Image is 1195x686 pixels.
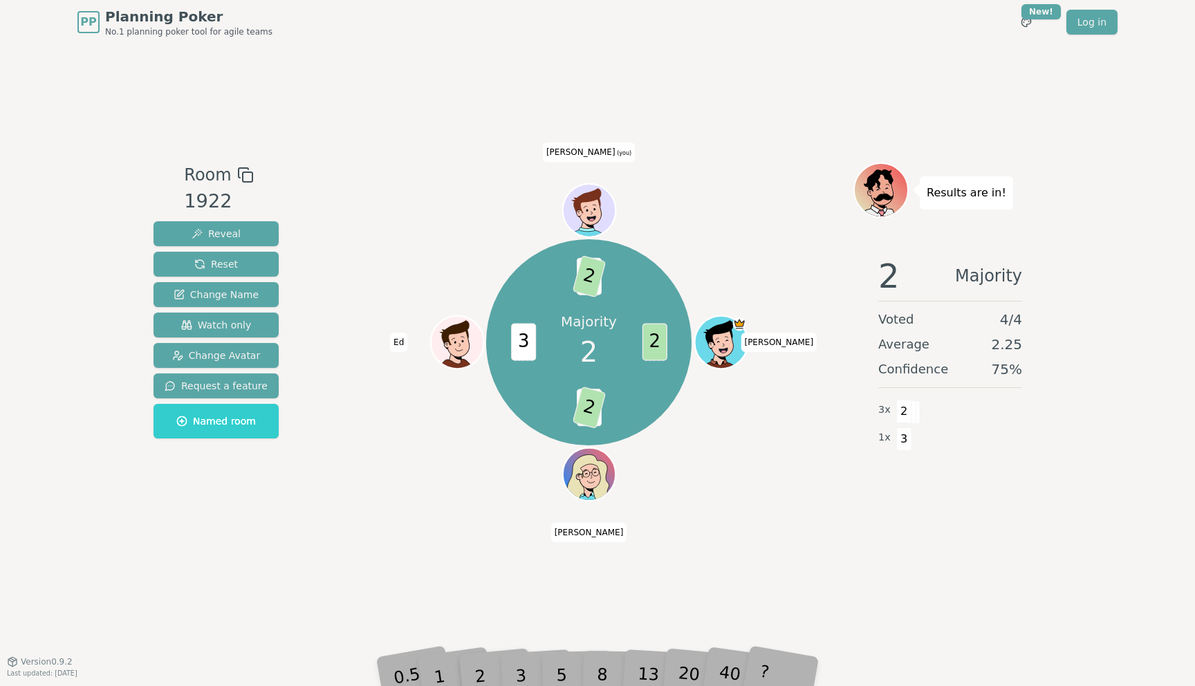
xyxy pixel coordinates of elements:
[77,7,272,37] a: PPPlanning PokerNo.1 planning poker tool for agile teams
[176,414,256,428] span: Named room
[572,255,606,297] span: 2
[580,331,597,373] span: 2
[154,404,279,438] button: Named room
[642,324,667,361] span: 2
[878,310,914,329] span: Voted
[878,259,900,293] span: 2
[741,333,817,352] span: Click to change your name
[991,335,1022,354] span: 2.25
[1066,10,1118,35] a: Log in
[194,257,238,271] span: Reset
[154,313,279,337] button: Watch only
[896,400,912,423] span: 2
[154,373,279,398] button: Request a feature
[21,656,73,667] span: Version 0.9.2
[615,150,632,156] span: (you)
[174,288,259,302] span: Change Name
[732,317,745,331] span: Anna is the host
[955,259,1022,293] span: Majority
[181,318,252,332] span: Watch only
[1000,310,1022,329] span: 4 / 4
[543,142,635,162] span: Click to change your name
[192,227,241,241] span: Reveal
[154,343,279,368] button: Change Avatar
[172,349,261,362] span: Change Avatar
[105,26,272,37] span: No.1 planning poker tool for agile teams
[878,360,948,379] span: Confidence
[561,312,617,331] p: Majority
[878,430,891,445] span: 1 x
[551,523,627,542] span: Click to change your name
[1021,4,1061,19] div: New!
[165,379,268,393] span: Request a feature
[992,360,1022,379] span: 75 %
[572,387,606,429] span: 2
[390,333,407,352] span: Click to change your name
[184,163,231,187] span: Room
[7,669,77,677] span: Last updated: [DATE]
[105,7,272,26] span: Planning Poker
[878,335,929,354] span: Average
[154,252,279,277] button: Reset
[511,324,536,361] span: 3
[1014,10,1039,35] button: New!
[564,185,614,235] button: Click to change your avatar
[80,14,96,30] span: PP
[154,282,279,307] button: Change Name
[927,183,1006,203] p: Results are in!
[7,656,73,667] button: Version0.9.2
[878,402,891,418] span: 3 x
[184,187,253,216] div: 1922
[896,427,912,451] span: 3
[154,221,279,246] button: Reveal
